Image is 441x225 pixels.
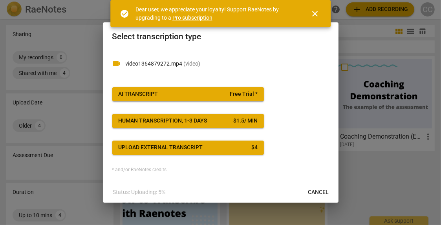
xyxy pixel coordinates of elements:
[112,59,122,68] span: videocam
[230,90,258,98] span: Free Trial *
[112,167,329,173] div: * and/or RaeNotes credits
[113,188,166,196] p: Status: Uploading: 5%
[233,117,258,125] div: $ 1.5 / min
[184,60,201,67] span: ( video )
[119,117,207,125] div: Human transcription, 1-3 days
[308,188,329,196] span: Cancel
[119,144,203,152] div: Upload external transcript
[119,90,158,98] div: AI Transcript
[120,9,129,18] span: check_circle
[172,15,212,21] a: Pro subscription
[310,9,320,18] span: close
[306,4,324,23] button: Close
[251,144,258,152] div: $ 4
[135,5,296,22] div: Dear user, we appreciate your loyalty! Support RaeNotes by upgrading to a
[112,32,329,42] h2: Select transcription type
[126,60,329,68] p: video1364879272.mp4(video)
